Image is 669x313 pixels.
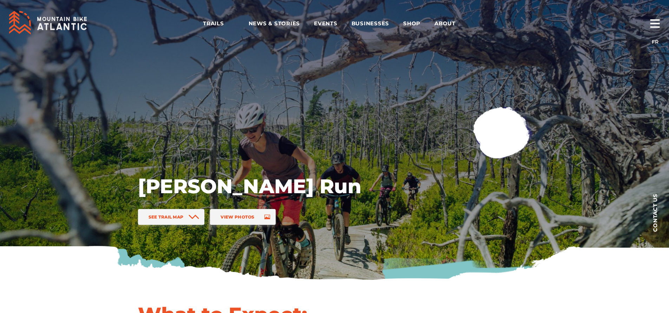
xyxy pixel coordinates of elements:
span: About [434,20,466,27]
span: See Trail Map [149,214,184,220]
span: View Photos [221,214,254,220]
a: FR [652,39,658,45]
span: Contact us [652,194,658,232]
span: Shop [403,20,420,27]
span: Businesses [352,20,389,27]
span: News & Stories [249,20,300,27]
a: View Photos [210,209,275,225]
a: See Trail Map [138,209,205,225]
a: Contact us [641,183,669,242]
h1: [PERSON_NAME] Run [138,174,363,198]
span: Events [314,20,337,27]
span: Trails [203,20,235,27]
